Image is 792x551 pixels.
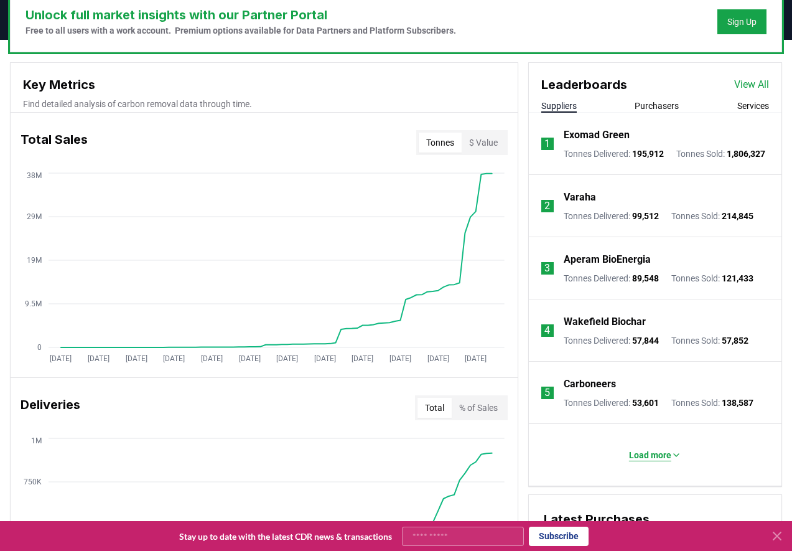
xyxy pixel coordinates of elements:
p: Find detailed analysis of carbon removal data through time. [23,98,505,110]
tspan: [DATE] [352,354,373,363]
button: $ Value [462,133,505,153]
span: 138,587 [722,398,753,408]
p: Tonnes Sold : [676,148,765,160]
span: 195,912 [632,149,664,159]
button: Sign Up [717,9,766,34]
button: Services [737,100,769,112]
p: Tonnes Delivered : [564,210,659,222]
a: Sign Up [727,16,757,28]
button: Suppliers [541,100,577,112]
p: 5 [544,385,550,400]
p: Tonnes Sold : [671,272,753,285]
tspan: 9.5M [25,299,42,308]
a: Carboneers [564,377,616,392]
span: 57,844 [632,336,659,346]
tspan: [DATE] [389,354,411,363]
p: Tonnes Sold : [671,210,753,222]
p: Tonnes Delivered : [564,148,664,160]
p: Tonnes Delivered : [564,397,659,409]
p: Tonnes Delivered : [564,334,659,347]
tspan: [DATE] [465,354,487,363]
p: 4 [544,323,550,338]
button: Purchasers [635,100,679,112]
a: Exomad Green [564,128,630,143]
p: Tonnes Delivered : [564,272,659,285]
tspan: [DATE] [50,354,72,363]
button: Load more [619,443,691,468]
tspan: 750K [24,478,42,486]
span: 89,548 [632,273,659,283]
h3: Total Sales [21,130,88,155]
a: Varaha [564,190,596,205]
tspan: [DATE] [88,354,109,363]
tspan: 19M [27,256,42,265]
tspan: 29M [27,212,42,221]
p: 1 [544,136,550,151]
span: 53,601 [632,398,659,408]
p: 2 [544,199,550,214]
a: View All [734,77,769,92]
h3: Key Metrics [23,75,505,94]
tspan: [DATE] [163,354,185,363]
span: 99,512 [632,211,659,221]
tspan: 1M [31,436,42,445]
h3: Deliveries [21,395,80,420]
tspan: [DATE] [201,354,223,363]
tspan: [DATE] [126,354,147,363]
span: 57,852 [722,336,748,346]
span: 1,806,327 [727,149,765,159]
tspan: 38M [27,171,42,180]
a: Wakefield Biochar [564,314,646,329]
p: Tonnes Sold : [671,334,748,347]
tspan: [DATE] [239,354,261,363]
tspan: [DATE] [427,354,449,363]
p: Free to all users with a work account. Premium options available for Data Partners and Platform S... [26,24,456,37]
p: Load more [629,449,671,461]
h3: Leaderboards [541,75,627,94]
tspan: [DATE] [276,354,298,363]
button: Tonnes [419,133,462,153]
tspan: [DATE] [314,354,336,363]
a: Aperam BioEnergia [564,252,651,267]
h3: Latest Purchases [544,510,766,529]
p: 3 [544,261,550,276]
span: 214,845 [722,211,753,221]
button: % of Sales [452,398,505,418]
tspan: 0 [37,343,42,352]
p: Tonnes Sold : [671,397,753,409]
h3: Unlock full market insights with our Partner Portal [26,6,456,24]
span: 121,433 [722,273,753,283]
button: Total [417,398,452,418]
